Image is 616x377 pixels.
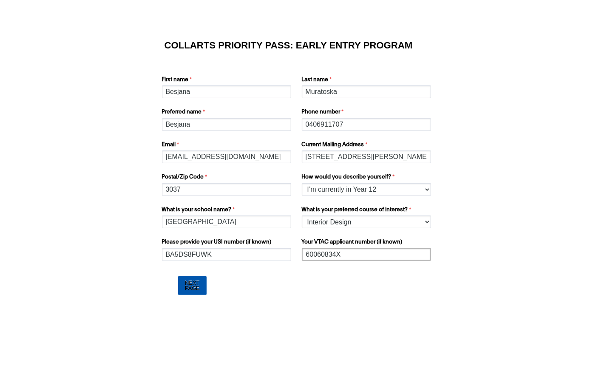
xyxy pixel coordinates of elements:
[162,150,291,163] input: Email
[162,206,293,216] label: What is your school name?
[162,248,291,261] input: Please provide your USI number (if known)
[302,118,431,131] input: Phone number
[302,206,433,216] label: What is your preferred course of interest?
[162,238,293,248] label: Please provide your USI number (if known)
[302,215,431,228] select: What is your preferred course of interest?
[302,108,433,118] label: Phone number
[178,276,207,295] input: Next Page
[162,215,291,228] input: What is your school name?
[302,183,431,196] select: How would you describe yourself?
[162,85,291,98] input: First name
[302,141,433,151] label: Current Mailing Address
[162,141,293,151] label: Email
[302,150,431,163] input: Current Mailing Address
[302,173,433,183] label: How would you describe yourself?
[302,238,433,248] label: Your VTAC applicant number (if known)
[302,85,431,98] input: Last name
[162,173,293,183] label: Postal/Zip Code
[162,76,293,86] label: First name
[162,108,293,118] label: Preferred name
[302,248,431,261] input: Your VTAC applicant number (if known)
[165,41,452,50] h1: COLLARTS PRIORITY PASS: EARLY ENTRY PROGRAM
[302,76,433,86] label: Last name
[162,183,291,196] input: Postal/Zip Code
[162,118,291,131] input: Preferred name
